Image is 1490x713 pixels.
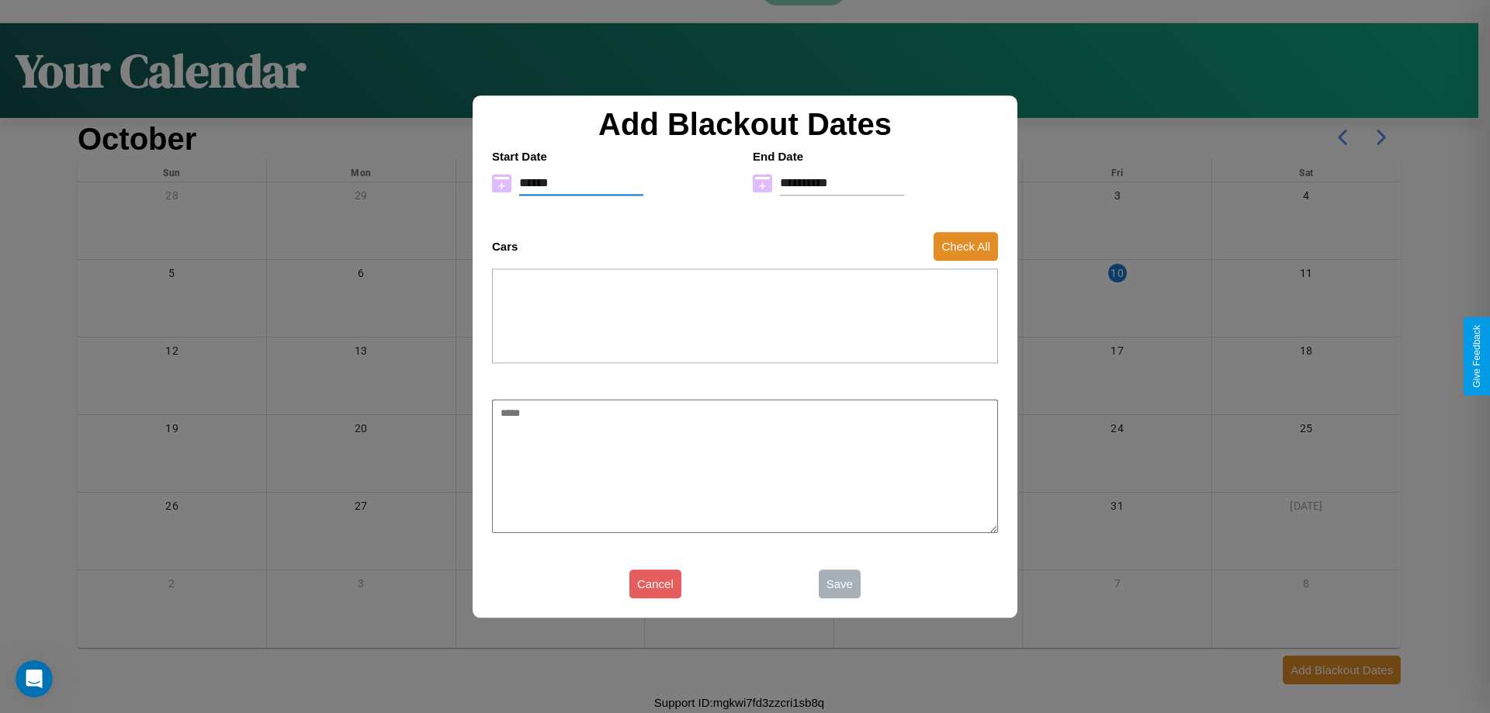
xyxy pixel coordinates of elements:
[492,150,737,163] h4: Start Date
[16,660,53,697] iframe: Intercom live chat
[629,569,681,598] button: Cancel
[492,240,518,253] h4: Cars
[819,569,861,598] button: Save
[934,232,998,261] button: Check All
[484,107,1006,142] h2: Add Blackout Dates
[1471,325,1482,388] div: Give Feedback
[753,150,998,163] h4: End Date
